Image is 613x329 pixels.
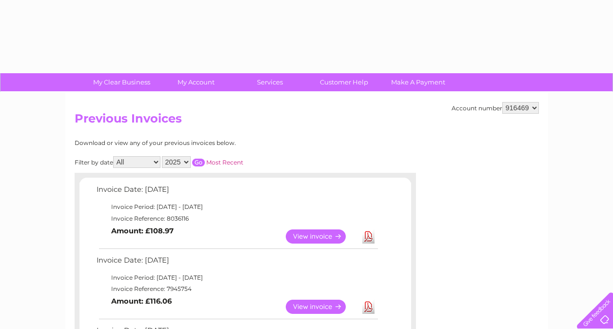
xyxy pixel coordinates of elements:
[94,213,379,225] td: Invoice Reference: 8036116
[94,272,379,284] td: Invoice Period: [DATE] - [DATE]
[94,283,379,295] td: Invoice Reference: 7945754
[94,254,379,272] td: Invoice Date: [DATE]
[75,156,331,168] div: Filter by date
[94,183,379,201] td: Invoice Date: [DATE]
[156,73,236,91] a: My Account
[206,159,243,166] a: Most Recent
[75,140,331,146] div: Download or view any of your previous invoices below.
[286,229,357,244] a: View
[111,297,172,306] b: Amount: £116.06
[378,73,458,91] a: Make A Payment
[362,229,375,244] a: Download
[452,102,539,114] div: Account number
[111,226,174,235] b: Amount: £108.97
[286,300,357,314] a: View
[362,300,375,314] a: Download
[75,112,539,130] h2: Previous Invoices
[94,201,379,213] td: Invoice Period: [DATE] - [DATE]
[81,73,162,91] a: My Clear Business
[230,73,310,91] a: Services
[304,73,384,91] a: Customer Help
